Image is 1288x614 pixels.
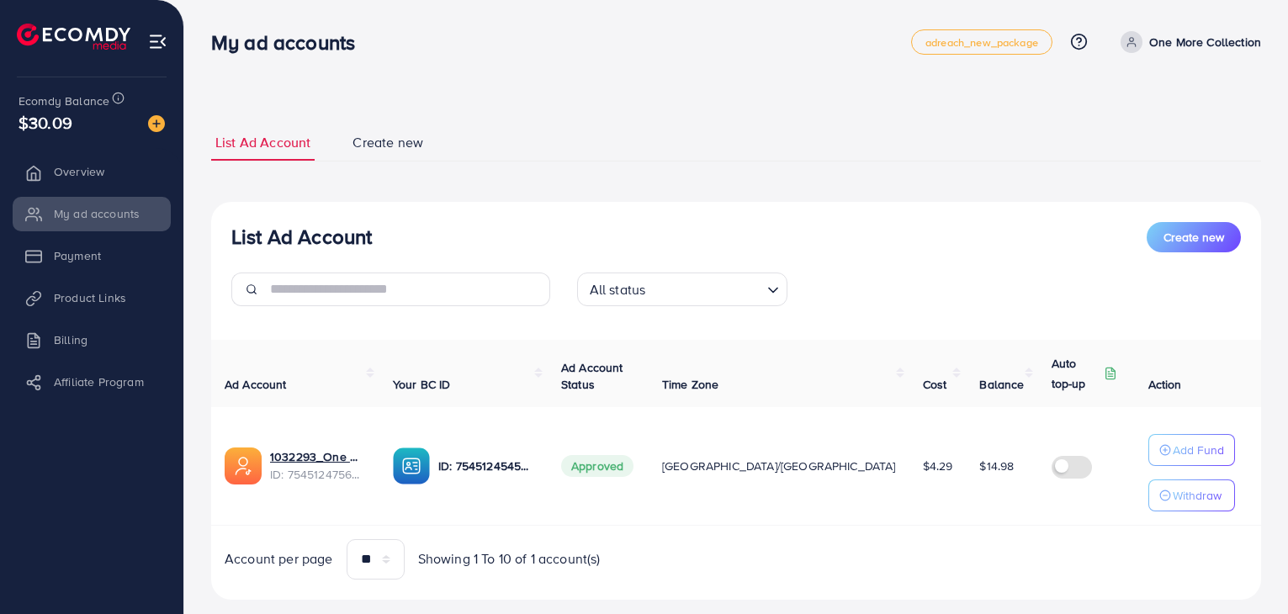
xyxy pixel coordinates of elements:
[586,278,649,302] span: All status
[1148,434,1235,466] button: Add Fund
[270,448,366,465] a: 1032293_One More Collection_1756736302065
[211,30,368,55] h3: My ad accounts
[662,458,896,474] span: [GEOGRAPHIC_DATA]/[GEOGRAPHIC_DATA]
[1052,353,1100,394] p: Auto top-up
[225,376,287,393] span: Ad Account
[225,549,333,569] span: Account per page
[438,456,534,476] p: ID: 7545124545385332753
[923,376,947,393] span: Cost
[662,376,718,393] span: Time Zone
[418,549,601,569] span: Showing 1 To 10 of 1 account(s)
[19,93,109,109] span: Ecomdy Balance
[577,273,787,306] div: Search for option
[393,447,430,484] img: ic-ba-acc.ded83a64.svg
[561,359,623,393] span: Ad Account Status
[923,458,953,474] span: $4.29
[393,376,451,393] span: Your BC ID
[270,466,366,483] span: ID: 7545124756401160209
[1149,32,1261,52] p: One More Collection
[352,133,423,152] span: Create new
[19,110,72,135] span: $30.09
[979,376,1024,393] span: Balance
[1173,440,1224,460] p: Add Fund
[270,448,366,483] div: <span class='underline'>1032293_One More Collection_1756736302065</span></br>7545124756401160209
[1173,485,1222,505] p: Withdraw
[561,455,633,477] span: Approved
[17,24,130,50] img: logo
[1147,222,1241,252] button: Create new
[1163,229,1224,246] span: Create new
[911,29,1052,55] a: adreach_new_package
[225,447,262,484] img: ic-ads-acc.e4c84228.svg
[979,458,1014,474] span: $14.98
[231,225,372,249] h3: List Ad Account
[1114,31,1261,53] a: One More Collection
[925,37,1038,48] span: adreach_new_package
[215,133,310,152] span: List Ad Account
[1148,479,1235,511] button: Withdraw
[148,32,167,51] img: menu
[148,115,165,132] img: image
[1148,376,1182,393] span: Action
[650,274,760,302] input: Search for option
